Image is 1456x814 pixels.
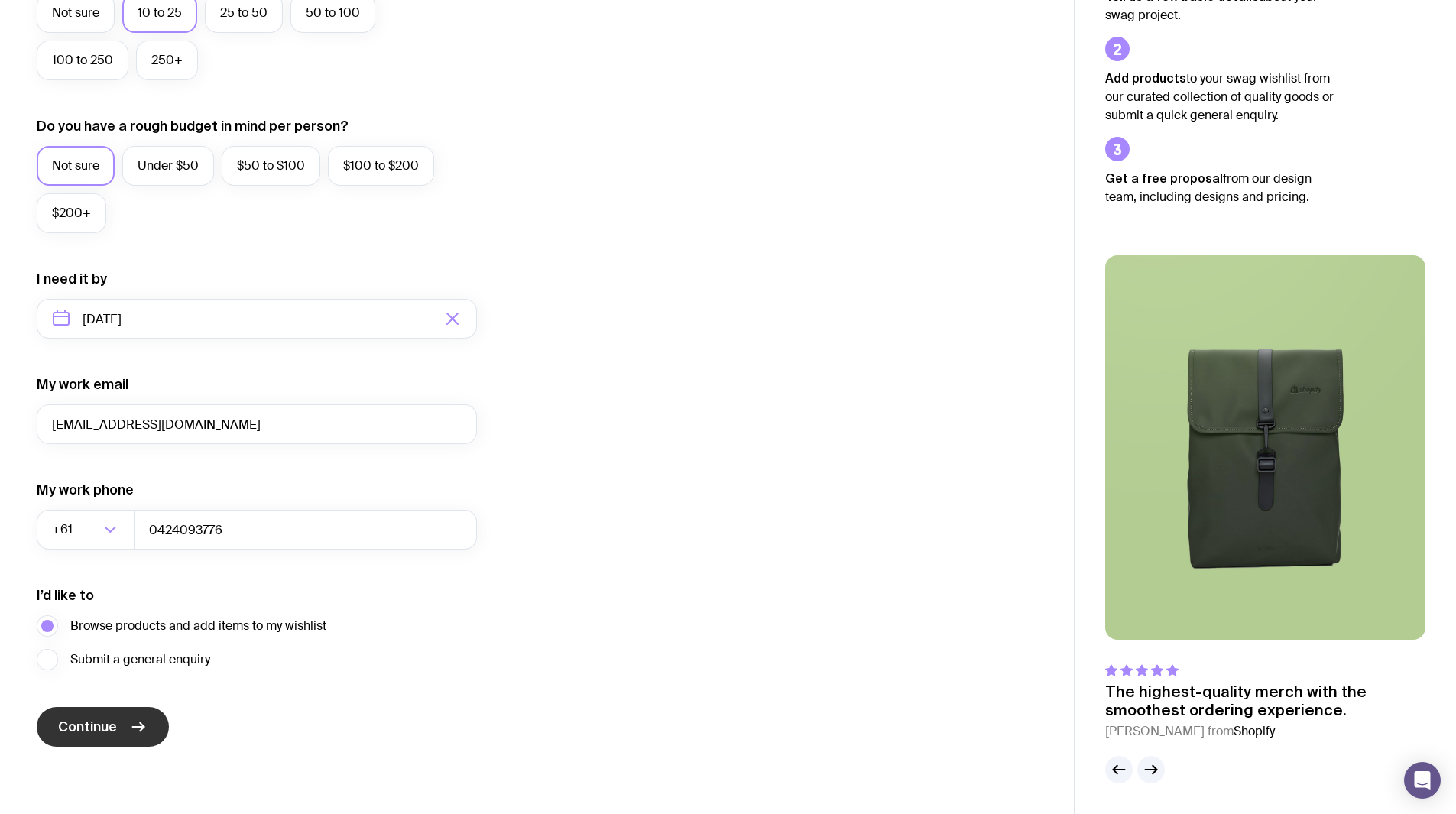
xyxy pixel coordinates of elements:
span: Continue [58,718,117,736]
label: 250+ [136,41,198,80]
label: $200+ [37,193,106,233]
label: $100 to $200 [328,146,434,186]
label: Do you have a rough budget in mind per person? [37,117,349,135]
label: I’d like to [37,586,94,605]
p: to your swag wishlist from our curated collection of quality goods or submit a quick general enqu... [1105,69,1334,125]
div: Open Intercom Messenger [1404,762,1441,799]
div: Search for option [37,510,135,550]
label: My work phone [37,481,134,499]
label: My work email [37,375,128,394]
input: you@email.com [37,404,477,444]
label: 100 to 250 [37,41,128,80]
label: I need it by [37,270,107,288]
input: Select a target date [37,299,477,339]
input: Search for option [76,510,99,550]
cite: [PERSON_NAME] from [1105,722,1425,741]
button: Continue [37,707,169,747]
span: Browse products and add items to my wishlist [70,617,326,635]
label: Not sure [37,146,115,186]
strong: Add products [1105,71,1186,85]
p: The highest-quality merch with the smoothest ordering experience. [1105,683,1425,719]
span: +61 [52,510,76,550]
label: Under $50 [122,146,214,186]
p: from our design team, including designs and pricing. [1105,169,1334,206]
strong: Get a free proposal [1105,171,1223,185]
label: $50 to $100 [222,146,320,186]
input: 0400123456 [134,510,477,550]
span: Shopify [1234,723,1275,739]
span: Submit a general enquiry [70,650,210,669]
